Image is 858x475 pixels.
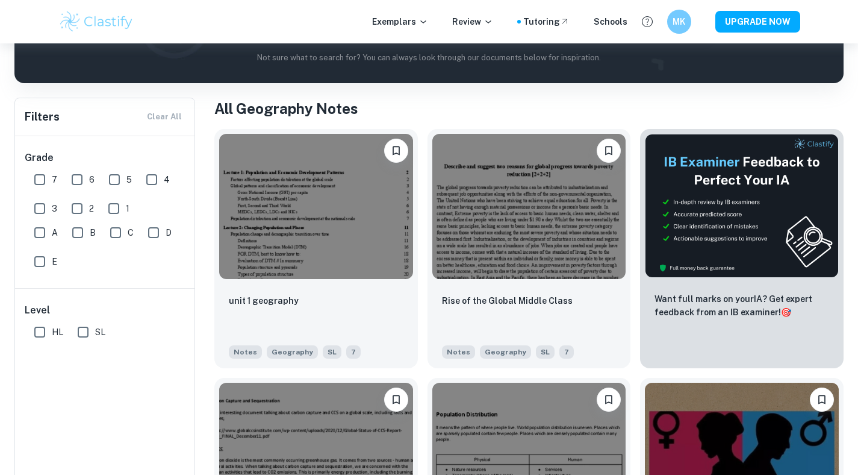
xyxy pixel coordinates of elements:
h1: All Geography Notes [214,98,844,119]
span: Notes [229,345,262,359]
span: 1 [126,202,129,215]
span: Notes [442,345,475,359]
button: Help and Feedback [637,11,657,32]
button: Bookmark [597,388,621,412]
span: Geography [267,345,318,359]
button: Bookmark [810,388,834,412]
span: 2 [89,202,94,215]
h6: Filters [25,109,60,125]
span: Geography [480,345,531,359]
p: unit 1 geography [229,294,299,307]
span: D [166,226,172,239]
p: Rise of the Global Middle Class [442,294,573,307]
a: ThumbnailWant full marks on yourIA? Get expert feedback from an IB examiner! [640,129,844,368]
img: Clastify logo [58,10,135,34]
span: 🎯 [781,307,791,317]
a: Schools [594,15,627,28]
span: 7 [52,173,57,186]
span: 7 [559,345,574,359]
a: Tutoring [523,15,570,28]
span: SL [95,326,105,339]
button: Bookmark [597,139,621,163]
p: Exemplars [372,15,428,28]
span: SL [536,345,555,359]
img: Geography Notes example thumbnail: unit 1 geography [219,134,413,279]
span: B [90,226,96,239]
span: A [52,226,58,239]
h6: MK [672,15,686,28]
button: MK [667,10,691,34]
span: C [128,226,134,239]
button: Bookmark [384,139,408,163]
span: 7 [346,345,361,359]
img: Thumbnail [645,134,839,278]
span: 5 [126,173,132,186]
p: Review [452,15,493,28]
h6: Grade [25,151,186,165]
button: Bookmark [384,388,408,412]
span: 3 [52,202,57,215]
a: BookmarkRise of the Global Middle ClassNotesGeographySL7 [427,129,631,368]
span: SL [323,345,341,359]
span: 6 [89,173,95,186]
p: Want full marks on your IA ? Get expert feedback from an IB examiner! [654,292,829,319]
span: 4 [164,173,170,186]
h6: Level [25,303,186,318]
img: Geography Notes example thumbnail: Rise of the Global Middle Class [432,134,626,279]
a: Bookmarkunit 1 geographyNotesGeographySL7 [214,129,418,368]
span: E [52,255,57,268]
span: HL [52,326,63,339]
p: Not sure what to search for? You can always look through our documents below for inspiration. [24,52,834,64]
button: UPGRADE NOW [715,11,800,33]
